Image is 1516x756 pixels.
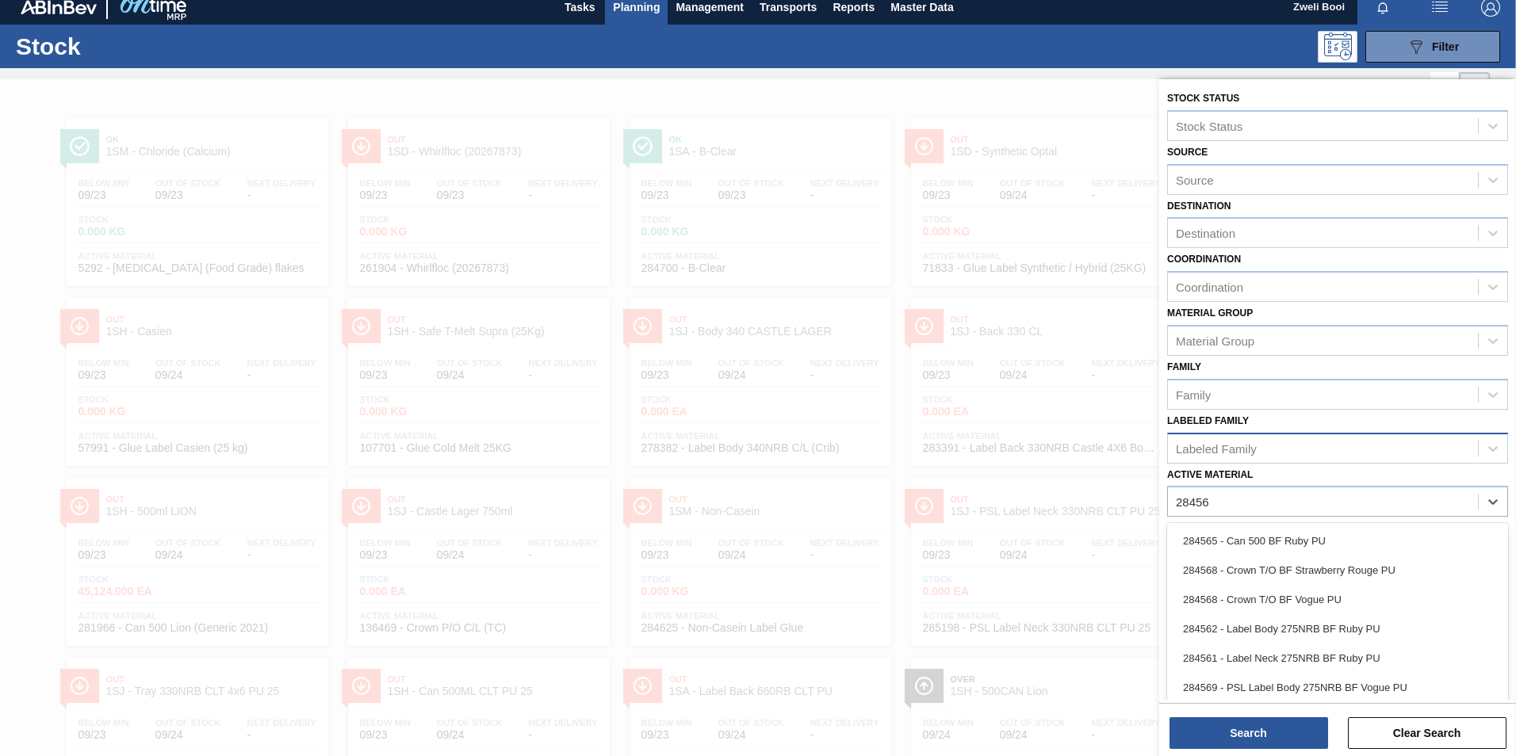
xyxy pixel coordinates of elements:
div: Family [1176,388,1211,401]
div: 284568 - Crown T/O BF Vogue PU [1167,585,1508,614]
label: Family [1167,361,1201,372]
div: Labeled Family [1176,441,1257,455]
label: Labeled Family [1167,415,1249,426]
label: Coordination [1167,254,1241,265]
label: Material Group [1167,307,1253,319]
div: Source [1176,173,1214,186]
div: Material Group [1176,334,1254,347]
h1: Stock [16,37,253,55]
div: 284568 - Crown T/O BF Strawberry Rouge PU [1167,556,1508,585]
label: Destination [1167,200,1231,212]
label: Stock Status [1167,93,1239,104]
div: Stock Status [1176,119,1242,132]
div: Coordination [1176,281,1243,294]
div: Programming: no user selected [1318,31,1357,63]
div: 284561 - Label Neck 275NRB BF Ruby PU [1167,643,1508,673]
div: Destination [1176,227,1235,240]
div: Card Vision [1460,72,1490,102]
label: Active Material [1167,469,1253,480]
div: 284562 - Label Body 275NRB BF Ruby PU [1167,614,1508,643]
div: 284565 - Can 500 BF Ruby PU [1167,526,1508,556]
div: List Vision [1430,72,1460,102]
span: Filter [1432,40,1459,53]
label: Source [1167,147,1208,158]
button: Filter [1365,31,1500,63]
div: 284569 - PSL Label Body 275NRB BF Vogue PU [1167,673,1508,702]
